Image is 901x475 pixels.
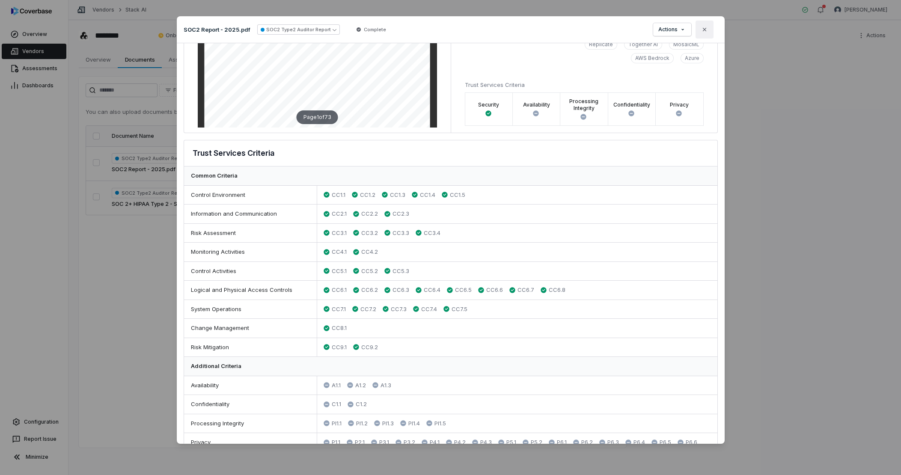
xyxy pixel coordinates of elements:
div: Change Management [184,319,318,338]
div: Page 1 of 73 [297,110,338,124]
span: PI1.4 [408,419,420,428]
span: CC6.4 [424,286,440,294]
span: CC5.3 [393,267,409,276]
label: Confidentiality [613,101,650,108]
span: CC1.3 [390,191,405,199]
span: CC2.3 [393,210,409,218]
p: Together AI [628,41,658,48]
p: AWS Bedrock [635,55,669,62]
span: CC1.2 [360,191,375,199]
p: MosaicML [673,41,699,48]
span: CC3.1 [332,229,347,237]
p: Replicate [589,41,613,48]
span: CC9.1 [332,343,347,352]
button: SOC2 Type2 Auditor Report [257,24,340,35]
div: Processing Integrity [184,414,318,433]
span: C1.1 [332,400,341,409]
span: P6.3 [607,438,619,447]
span: CC7.2 [360,305,376,314]
div: Monitoring Activities [184,243,318,261]
span: CC6.8 [549,286,565,294]
span: P6.6 [686,438,697,447]
span: P4.1 [430,438,440,447]
span: Complete [364,26,386,33]
span: P5.2 [531,438,542,447]
div: Risk Assessment [184,224,318,243]
p: SOC2 Report - 2025.pdf [184,26,250,33]
span: PI1.2 [356,419,368,428]
div: Control Environment [184,186,318,205]
span: CC6.1 [332,286,347,294]
span: PI1.5 [434,419,446,428]
div: Confidentiality [184,395,318,414]
span: P3.1 [379,438,389,447]
p: Azure [685,55,699,62]
span: P3.2 [404,438,415,447]
label: Privacy [670,101,689,108]
span: CC4.2 [361,248,378,256]
span: CC3.3 [393,229,409,237]
span: CC6.6 [486,286,503,294]
span: CC8.1 [332,324,347,332]
div: Risk Mitigation [184,338,318,357]
label: Processing Integrity [565,98,602,112]
span: P4.2 [454,438,466,447]
span: P5.1 [506,438,516,447]
span: CC7.3 [391,305,407,314]
span: A1.2 [355,381,366,390]
span: CC7.1 [332,305,346,314]
span: P2.1 [355,438,365,447]
div: Control Activities [184,262,318,281]
div: System Operations [184,300,318,319]
span: P6.1 [557,438,567,447]
span: PI1.3 [382,419,394,428]
span: CC6.7 [517,286,534,294]
span: CC5.2 [361,267,378,276]
span: P4.3 [480,438,492,447]
span: Actions [658,26,678,33]
span: CC4.1 [332,248,347,256]
span: CC1.4 [420,191,435,199]
span: CC6.3 [393,286,409,294]
div: Information and Communication [184,205,318,223]
label: Availability [523,101,550,108]
span: P1.1 [332,438,340,447]
span: C1.2 [356,400,367,409]
span: CC7.4 [421,305,437,314]
span: CC2.1 [332,210,347,218]
div: Availability [184,376,318,395]
span: A1.1 [332,381,341,390]
span: Trust Services Criteria [465,81,525,88]
span: CC9.2 [361,343,378,352]
span: PI1.1 [332,419,342,428]
h3: Trust Services Criteria [193,147,274,159]
span: A1.3 [381,381,391,390]
span: CC3.2 [361,229,378,237]
span: CC6.5 [455,286,472,294]
span: CC6.2 [361,286,378,294]
span: P6.5 [660,438,671,447]
span: CC1.1 [332,191,345,199]
div: Privacy [184,433,318,463]
span: CC7.5 [452,305,467,314]
span: CC3.4 [424,229,440,237]
span: P6.4 [633,438,645,447]
div: Additional Criteria [184,357,717,376]
span: CC1.5 [450,191,465,199]
button: Actions [653,23,691,36]
span: CC2.2 [361,210,378,218]
span: P6.2 [581,438,593,447]
div: Logical and Physical Access Controls [184,281,318,300]
label: Security [478,101,499,108]
div: Common Criteria [184,166,717,186]
span: CC5.1 [332,267,347,276]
